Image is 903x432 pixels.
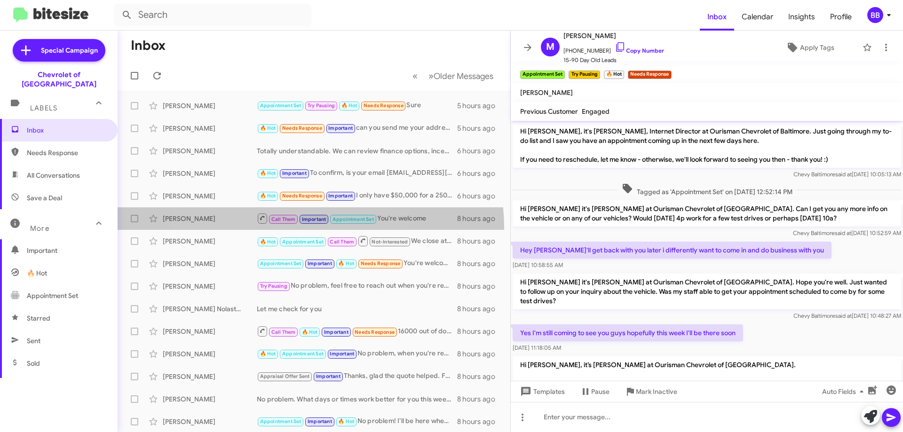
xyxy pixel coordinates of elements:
[457,169,503,178] div: 6 hours ago
[793,312,901,319] span: Chevy Baltimore [DATE] 10:48:27 AM
[27,336,40,346] span: Sent
[428,70,434,82] span: »
[636,383,677,400] span: Mark Inactive
[513,242,832,259] p: Hey [PERSON_NAME]'ll get back with you later i differently want to come in and do business with you
[591,383,610,400] span: Pause
[513,200,901,227] p: Hi [PERSON_NAME] it's [PERSON_NAME] at Ourisman Chevrolet of [GEOGRAPHIC_DATA]. Can I get you any...
[257,416,457,427] div: No problem! I’ll be here when you’re ready.
[330,239,354,245] span: Call Them
[867,7,883,23] div: BB
[513,261,563,268] span: [DATE] 10:58:55 AM
[257,190,457,201] div: I only have $50,000 for a 2500 pickup if you can't make it work, I will have to go somewhere else
[823,3,859,31] span: Profile
[569,71,600,79] small: Try Pausing
[260,373,310,379] span: Appraisal Offer Sent
[563,30,664,41] span: [PERSON_NAME]
[328,125,353,131] span: Important
[457,191,503,201] div: 6 hours ago
[800,39,834,56] span: Apply Tags
[163,214,257,223] div: [PERSON_NAME]
[257,100,457,111] div: Sure
[257,235,457,247] div: We close at 9pm
[457,394,503,404] div: 8 hours ago
[260,418,301,424] span: Appointment Set
[457,349,503,359] div: 8 hours ago
[257,304,457,314] div: Let me check for you
[163,304,257,314] div: [PERSON_NAME] Nolastname118506370
[27,268,47,278] span: 🔥 Hot
[257,325,457,337] div: 16000 out of door.
[457,214,503,223] div: 8 hours ago
[163,372,257,381] div: [PERSON_NAME]
[457,236,503,246] div: 8 hours ago
[282,193,322,199] span: Needs Response
[859,7,893,23] button: BB
[282,351,324,357] span: Appointment Set
[781,3,823,31] span: Insights
[13,39,105,62] a: Special Campaign
[330,351,354,357] span: Important
[563,55,664,65] span: 15-90 Day Old Leads
[582,107,610,116] span: Engaged
[257,258,457,269] div: You're welcome
[131,38,166,53] h1: Inbox
[372,239,408,245] span: Not-Interested
[163,282,257,291] div: [PERSON_NAME]
[302,216,326,222] span: Important
[282,239,324,245] span: Appointment Set
[271,216,296,222] span: Call Them
[423,66,499,86] button: Next
[316,373,341,379] span: Important
[457,124,503,133] div: 5 hours ago
[114,4,311,26] input: Search
[615,47,664,54] a: Copy Number
[260,260,301,267] span: Appointment Set
[604,71,624,79] small: 🔥 Hot
[328,193,353,199] span: Important
[835,171,852,178] span: said at
[457,372,503,381] div: 8 hours ago
[513,324,743,341] p: Yes I'm still coming to see you guys hopefully this week I'll be there soon
[27,359,40,368] span: Sold
[257,123,457,134] div: can you send me your address and what vehicles you have with suburban?
[163,417,257,426] div: [PERSON_NAME]
[822,383,867,400] span: Auto Fields
[27,126,107,135] span: Inbox
[761,39,858,56] button: Apply Tags
[30,224,49,233] span: More
[457,146,503,156] div: 6 hours ago
[27,148,107,157] span: Needs Response
[30,104,57,112] span: Labels
[333,216,374,222] span: Appointment Set
[407,66,499,86] nav: Page navigation example
[257,371,457,382] div: Thanks, glad the quote helped. Feel free to reach out when you are ready
[700,3,734,31] span: Inbox
[518,383,565,400] span: Templates
[364,102,404,109] span: Needs Response
[257,394,457,404] div: No problem. What days or times work better for you this week or next? We can also text or call to...
[324,329,349,335] span: Important
[163,101,257,110] div: [PERSON_NAME]
[163,236,257,246] div: [PERSON_NAME]
[546,39,554,55] span: M
[513,274,901,309] p: Hi [PERSON_NAME] it's [PERSON_NAME] at Ourisman Chevrolet of [GEOGRAPHIC_DATA]. Hope you're well....
[308,260,332,267] span: Important
[412,70,418,82] span: «
[457,304,503,314] div: 8 hours ago
[572,383,617,400] button: Pause
[457,417,503,426] div: 8 hours ago
[341,102,357,109] span: 🔥 Hot
[520,88,573,97] span: [PERSON_NAME]
[457,282,503,291] div: 8 hours ago
[257,168,457,179] div: To confirm, is your email [EMAIL_ADDRESS][DOMAIN_NAME]?
[163,259,257,268] div: [PERSON_NAME]
[617,383,685,400] button: Mark Inactive
[27,171,80,180] span: All Conversations
[163,191,257,201] div: [PERSON_NAME]
[163,349,257,359] div: [PERSON_NAME]
[793,171,901,178] span: Chevy Baltimore [DATE] 10:05:13 AM
[734,3,781,31] span: Calendar
[163,169,257,178] div: [PERSON_NAME]
[257,348,457,359] div: No problem, when you're ready feel free to reach out
[835,229,851,236] span: said at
